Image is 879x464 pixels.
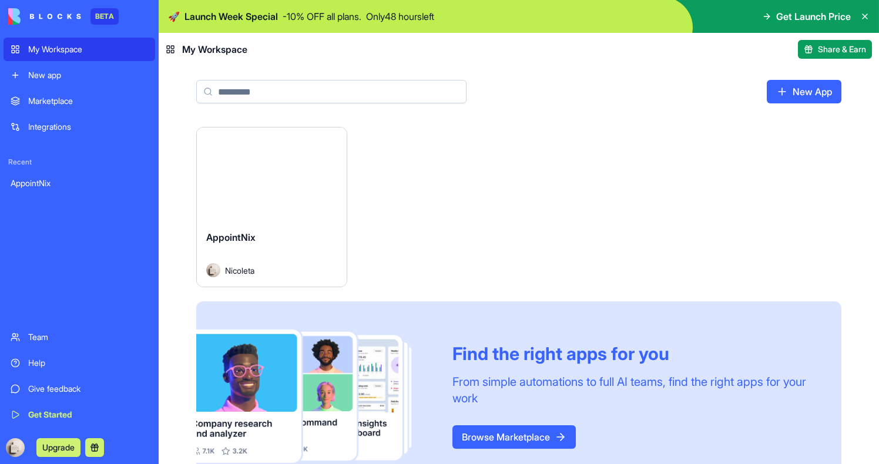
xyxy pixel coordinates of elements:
span: Recent [4,157,155,167]
button: Upgrade [36,438,80,457]
span: Launch Week Special [184,9,278,23]
span: My Workspace [182,42,247,56]
a: BETA [8,8,119,25]
a: Integrations [4,115,155,139]
div: Give feedback [28,383,148,395]
img: Avatar [206,263,220,277]
a: Upgrade [36,441,80,453]
span: Nicoleta [225,264,254,277]
a: Marketplace [4,89,155,113]
a: AppointNix [4,172,155,195]
a: Get Started [4,403,155,426]
span: Share & Earn [818,43,866,55]
a: New App [767,80,841,103]
img: ACg8ocJwG35I9spI5RcvE_1qaGVMnkwwG4ZqPqnUOk7DSz1HAUP49Ys=s96-c [6,438,25,457]
a: Help [4,351,155,375]
div: Team [28,331,148,343]
p: - 10 % OFF all plans. [283,9,361,23]
div: New app [28,69,148,81]
div: Get Started [28,409,148,421]
a: Browse Marketplace [452,425,576,449]
div: BETA [90,8,119,25]
span: AppointNix [206,231,256,243]
img: Frame_181_egmpey.png [196,329,434,463]
a: AppointNixAvatarNicoleta [196,127,347,287]
span: 🚀 [168,9,180,23]
a: New app [4,63,155,87]
a: Team [4,325,155,349]
span: Get Launch Price [776,9,851,23]
div: My Workspace [28,43,148,55]
img: logo [8,8,81,25]
div: AppointNix [11,177,148,189]
button: Share & Earn [798,40,872,59]
div: Integrations [28,121,148,133]
a: My Workspace [4,38,155,61]
p: Only 48 hours left [366,9,434,23]
div: Find the right apps for you [452,343,813,364]
div: Help [28,357,148,369]
a: Give feedback [4,377,155,401]
div: From simple automations to full AI teams, find the right apps for your work [452,374,813,406]
div: Marketplace [28,95,148,107]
